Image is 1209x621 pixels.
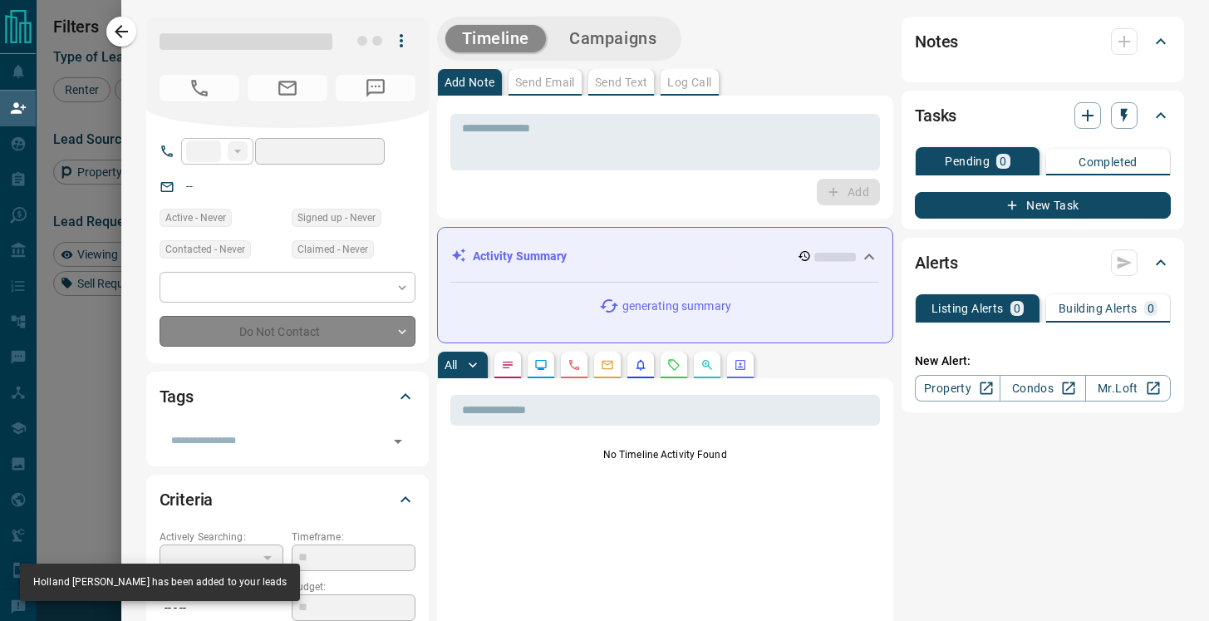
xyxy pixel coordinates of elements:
[165,209,226,226] span: Active - Never
[473,248,568,265] p: Activity Summary
[1059,303,1138,314] p: Building Alerts
[534,358,548,372] svg: Lead Browsing Activity
[1079,156,1138,168] p: Completed
[915,243,1171,283] div: Alerts
[945,155,990,167] p: Pending
[160,480,415,520] div: Criteria
[915,375,1000,402] a: Property
[297,209,376,226] span: Signed up - Never
[931,303,1004,314] p: Listing Alerts
[568,358,581,372] svg: Calls
[160,75,239,101] span: No Number
[160,377,415,416] div: Tags
[445,25,547,52] button: Timeline
[160,530,283,545] p: Actively Searching:
[915,96,1171,136] div: Tasks
[450,447,881,462] p: No Timeline Activity Found
[915,192,1171,219] button: New Task
[33,569,287,596] div: Holland [PERSON_NAME] has been added to your leads
[160,316,415,347] div: Do Not Contact
[336,75,415,101] span: No Number
[915,102,956,129] h2: Tasks
[451,241,880,272] div: Activity Summary
[915,28,958,55] h2: Notes
[501,358,514,372] svg: Notes
[292,579,415,594] p: Budget:
[634,358,647,372] svg: Listing Alerts
[445,76,495,88] p: Add Note
[1014,303,1020,314] p: 0
[915,22,1171,62] div: Notes
[160,383,194,410] h2: Tags
[248,75,327,101] span: No Email
[601,358,614,372] svg: Emails
[292,530,415,545] p: Timeframe:
[445,359,458,371] p: All
[165,241,245,258] span: Contacted - Never
[667,358,681,372] svg: Requests
[553,25,673,52] button: Campaigns
[1000,155,1006,167] p: 0
[1085,375,1171,402] a: Mr.Loft
[186,180,193,193] a: --
[622,298,731,315] p: generating summary
[1148,303,1154,314] p: 0
[915,352,1171,370] p: New Alert:
[160,486,214,513] h2: Criteria
[700,358,714,372] svg: Opportunities
[297,241,368,258] span: Claimed - Never
[734,358,747,372] svg: Agent Actions
[386,430,410,453] button: Open
[1000,375,1085,402] a: Condos
[915,249,958,276] h2: Alerts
